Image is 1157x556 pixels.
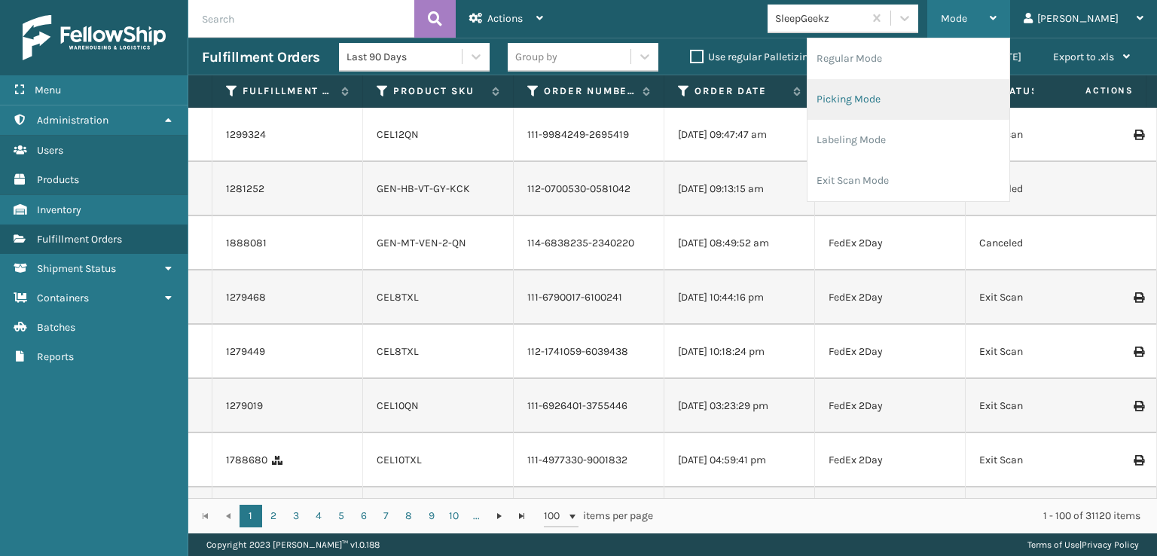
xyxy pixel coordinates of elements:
[1027,539,1079,550] a: Terms of Use
[815,379,966,433] td: FedEx 2Day
[1134,130,1143,140] i: Print Label
[664,216,815,270] td: [DATE] 08:49:52 am
[377,237,466,249] a: GEN-MT-VEN-2-QN
[514,270,664,325] td: 111-6790017-6100241
[815,216,966,270] td: FedEx 2Day
[966,433,1116,487] td: Exit Scan
[37,144,63,157] span: Users
[511,505,533,527] a: Go to the last page
[815,325,966,379] td: FedEx 2Day
[515,49,557,65] div: Group by
[664,433,815,487] td: [DATE] 04:59:41 pm
[206,533,380,556] p: Copyright 2023 [PERSON_NAME]™ v 1.0.188
[330,505,353,527] a: 5
[285,505,307,527] a: 3
[514,379,664,433] td: 111-6926401-3755446
[466,505,488,527] a: ...
[346,49,463,65] div: Last 90 Days
[807,38,1009,79] li: Regular Mode
[514,108,664,162] td: 111-9984249-2695419
[966,216,1116,270] td: Canceled
[807,79,1009,120] li: Picking Mode
[226,236,267,251] a: 1888081
[375,505,398,527] a: 7
[815,487,966,542] td: FedEx 2Day
[1134,292,1143,303] i: Print Label
[37,350,74,363] span: Reports
[23,15,166,60] img: logo
[420,505,443,527] a: 9
[966,162,1116,216] td: Canceled
[37,233,122,246] span: Fulfillment Orders
[1134,455,1143,466] i: Print Label
[226,399,263,414] a: 1279019
[488,505,511,527] a: Go to the next page
[966,487,1116,542] td: Exit Scan
[775,11,865,26] div: SleepGeekz
[966,325,1116,379] td: Exit Scan
[226,182,264,197] a: 1281252
[664,379,815,433] td: [DATE] 03:23:29 pm
[1053,50,1114,63] span: Export to .xls
[815,270,966,325] td: FedEx 2Day
[1038,78,1143,103] span: Actions
[377,182,470,195] a: GEN-HB-VT-GY-KCK
[35,84,61,96] span: Menu
[514,433,664,487] td: 111-4977330-9001832
[514,216,664,270] td: 114-6838235-2340220
[262,505,285,527] a: 2
[514,325,664,379] td: 112-1741059-6039438
[1082,539,1139,550] a: Privacy Policy
[377,291,419,304] a: CEL8TXL
[37,292,89,304] span: Containers
[544,509,566,524] span: 100
[544,84,635,98] label: Order Number
[487,12,523,25] span: Actions
[226,127,266,142] a: 1299324
[37,262,116,275] span: Shipment Status
[377,128,419,141] a: CEL12QN
[37,114,108,127] span: Administration
[514,487,664,542] td: 112-0398351-0716255
[674,509,1140,524] div: 1 - 100 of 31120 items
[544,505,654,527] span: items per page
[226,290,266,305] a: 1279468
[37,321,75,334] span: Batches
[1027,533,1139,556] div: |
[493,510,505,522] span: Go to the next page
[664,325,815,379] td: [DATE] 10:18:24 pm
[377,399,419,412] a: CEL10QN
[695,84,786,98] label: Order Date
[966,379,1116,433] td: Exit Scan
[37,203,81,216] span: Inventory
[243,84,334,98] label: Fulfillment Order Id
[514,162,664,216] td: 112-0700530-0581042
[1134,401,1143,411] i: Print Label
[807,120,1009,160] li: Labeling Mode
[307,505,330,527] a: 4
[690,50,844,63] label: Use regular Palletizing mode
[815,433,966,487] td: FedEx 2Day
[664,162,815,216] td: [DATE] 09:13:15 am
[202,48,319,66] h3: Fulfillment Orders
[516,510,528,522] span: Go to the last page
[377,454,422,466] a: CEL10TXL
[240,505,262,527] a: 1
[966,108,1116,162] td: Exit Scan
[664,270,815,325] td: [DATE] 10:44:16 pm
[664,108,815,162] td: [DATE] 09:47:47 am
[393,84,484,98] label: Product SKU
[398,505,420,527] a: 8
[664,487,815,542] td: [DATE] 10:23:00 am
[443,505,466,527] a: 10
[226,453,267,468] a: 1788680
[1134,347,1143,357] i: Print Label
[226,344,265,359] a: 1279449
[966,270,1116,325] td: Exit Scan
[941,12,967,25] span: Mode
[377,345,419,358] a: CEL8TXL
[353,505,375,527] a: 6
[807,160,1009,201] li: Exit Scan Mode
[37,173,79,186] span: Products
